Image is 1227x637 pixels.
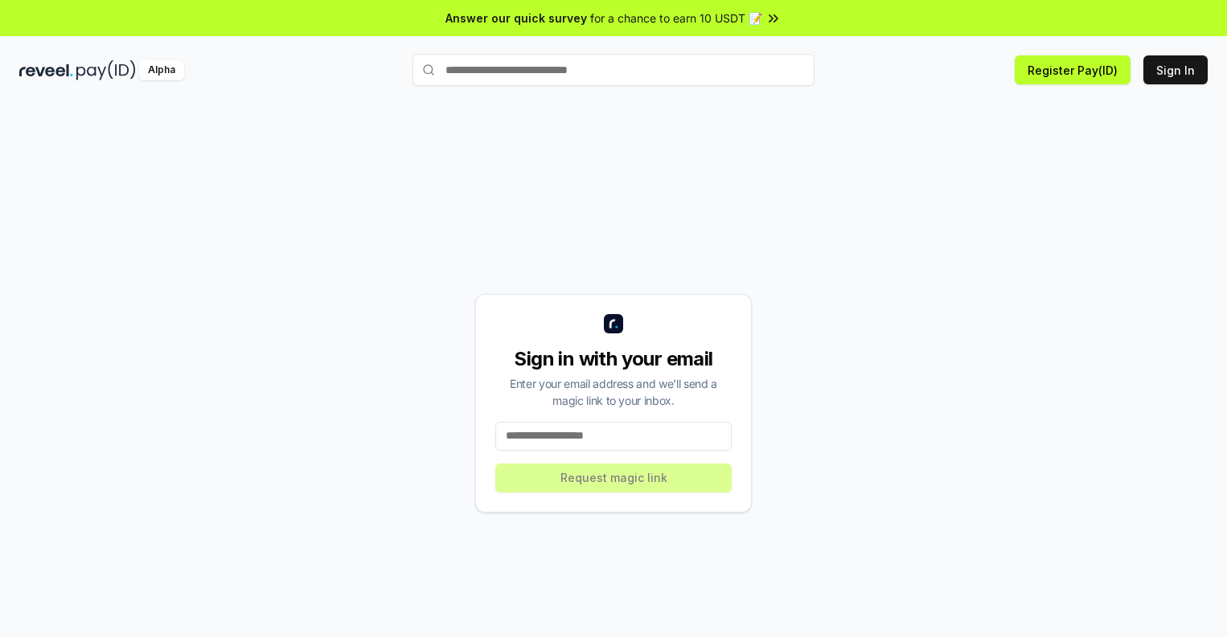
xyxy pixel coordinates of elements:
div: Enter your email address and we’ll send a magic link to your inbox. [495,375,732,409]
span: for a chance to earn 10 USDT 📝 [590,10,762,27]
span: Answer our quick survey [445,10,587,27]
button: Register Pay(ID) [1015,55,1131,84]
img: reveel_dark [19,60,73,80]
img: pay_id [76,60,136,80]
div: Alpha [139,60,184,80]
button: Sign In [1143,55,1208,84]
div: Sign in with your email [495,346,732,372]
img: logo_small [604,314,623,333]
